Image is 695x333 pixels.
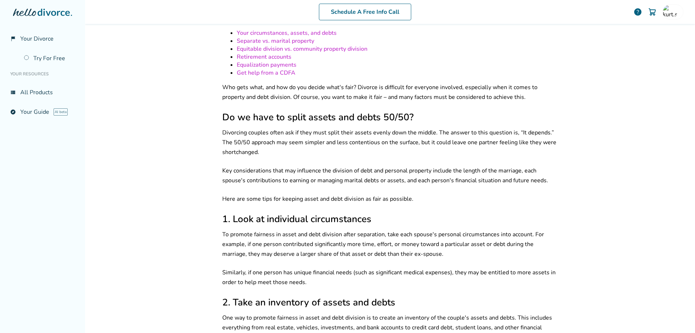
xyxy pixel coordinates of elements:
[222,83,558,102] p: Who gets what, and how do you decide what's fair? Divorce is difficult for everyone involved, esp...
[10,90,16,95] span: view_list
[222,111,558,124] h2: Do we have to split assets and debts 50/50?
[20,50,79,67] a: Try For Free
[222,128,558,157] p: Divorcing couples often ask if they must split their assets evenly down the middle. The answer to...
[222,296,558,309] h2: 2. Take an inventory of assets and debts
[237,69,295,77] a: Get help from a CDFA
[6,84,79,101] a: view_listAll Products
[237,29,337,37] a: Your circumstances, assets, and debts
[10,36,16,42] span: flag_2
[633,8,642,16] a: help
[10,109,16,115] span: explore
[6,67,79,81] li: Your Resources
[54,108,68,116] span: AI beta
[222,166,558,186] p: Key considerations that may influence the division of debt and personal property include the leng...
[659,298,695,333] iframe: Chat Widget
[319,4,411,20] a: Schedule A Free Info Call
[6,30,79,47] a: flag_2Your Divorce
[663,5,677,19] img: kurt.schwartz@gmail.com
[6,104,79,120] a: exploreYour GuideAI beta
[237,45,367,53] a: Equitable division vs. community property division
[237,61,296,69] a: Equalization payments
[20,35,54,43] span: Your Divorce
[237,53,291,61] a: Retirement accounts
[222,268,558,287] p: Similarly, if one person has unique financial needs (such as significant medical expenses), they ...
[222,194,558,204] p: Here are some tips for keeping asset and debt division as fair as possible.
[648,8,657,16] img: Cart
[237,37,314,45] a: Separate vs. marital property
[222,213,558,225] h2: 1. Look at individual circumstances
[222,230,558,259] p: To promote fairness in asset and debt division after separation, take each spouse's personal circ...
